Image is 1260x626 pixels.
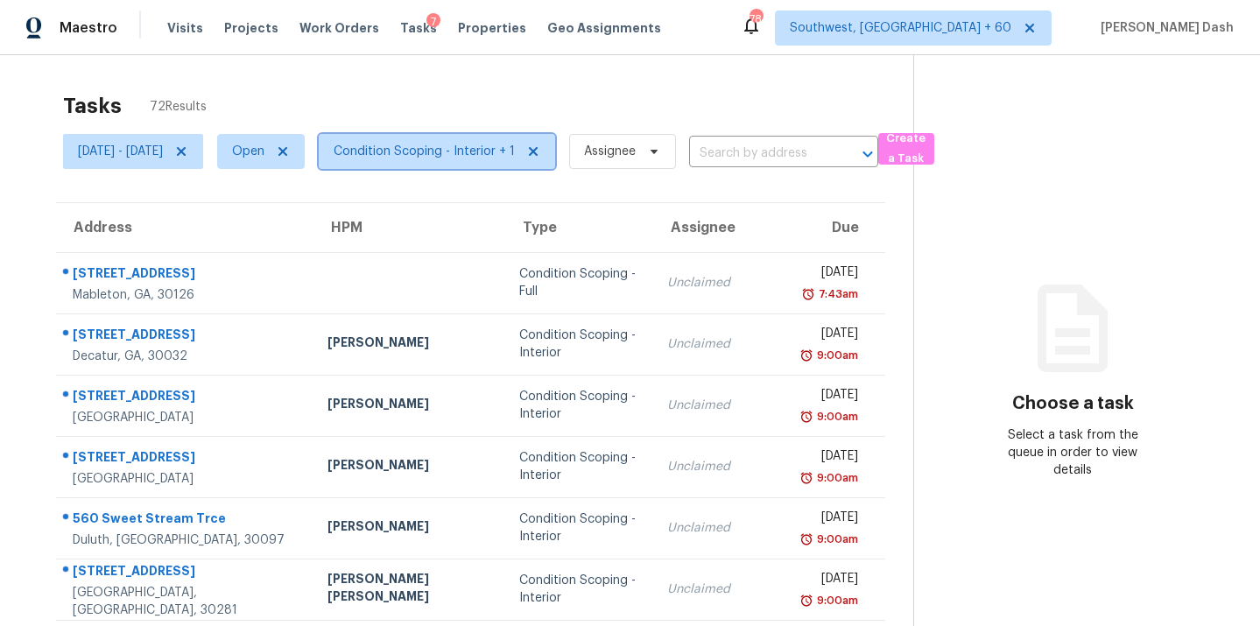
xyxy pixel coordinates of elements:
[813,408,858,426] div: 9:00am
[327,517,491,539] div: [PERSON_NAME]
[653,203,791,252] th: Assignee
[805,447,858,469] div: [DATE]
[313,203,505,252] th: HPM
[73,326,299,348] div: [STREET_ADDRESS]
[813,592,858,609] div: 9:00am
[73,531,299,549] div: Duluth, [GEOGRAPHIC_DATA], 30097
[584,143,636,160] span: Assignee
[799,347,813,364] img: Overdue Alarm Icon
[327,395,491,417] div: [PERSON_NAME]
[887,129,926,169] span: Create a Task
[799,531,813,548] img: Overdue Alarm Icon
[519,388,639,423] div: Condition Scoping - Interior
[805,570,858,592] div: [DATE]
[750,11,762,28] div: 784
[667,458,777,475] div: Unclaimed
[801,285,815,303] img: Overdue Alarm Icon
[547,19,661,37] span: Geo Assignments
[993,426,1152,479] div: Select a task from the queue in order to view details
[150,98,207,116] span: 72 Results
[224,19,278,37] span: Projects
[1012,395,1134,412] h3: Choose a task
[299,19,379,37] span: Work Orders
[519,265,639,300] div: Condition Scoping - Full
[167,19,203,37] span: Visits
[813,347,858,364] div: 9:00am
[63,97,122,115] h2: Tasks
[73,448,299,470] div: [STREET_ADDRESS]
[400,22,437,34] span: Tasks
[73,286,299,304] div: Mableton, GA, 30126
[334,143,515,160] span: Condition Scoping - Interior + 1
[667,397,777,414] div: Unclaimed
[426,13,440,31] div: 7
[805,325,858,347] div: [DATE]
[805,509,858,531] div: [DATE]
[327,456,491,478] div: [PERSON_NAME]
[813,469,858,487] div: 9:00am
[855,142,880,166] button: Open
[878,133,934,165] button: Create a Task
[667,274,777,292] div: Unclaimed
[799,592,813,609] img: Overdue Alarm Icon
[73,348,299,365] div: Decatur, GA, 30032
[519,327,639,362] div: Condition Scoping - Interior
[73,510,299,531] div: 560 Sweet Stream Trce
[73,264,299,286] div: [STREET_ADDRESS]
[56,203,313,252] th: Address
[791,203,885,252] th: Due
[805,386,858,408] div: [DATE]
[667,580,777,598] div: Unclaimed
[1094,19,1234,37] span: [PERSON_NAME] Dash
[327,570,491,609] div: [PERSON_NAME] [PERSON_NAME]
[73,409,299,426] div: [GEOGRAPHIC_DATA]
[790,19,1011,37] span: Southwest, [GEOGRAPHIC_DATA] + 60
[73,387,299,409] div: [STREET_ADDRESS]
[327,334,491,355] div: [PERSON_NAME]
[815,285,858,303] div: 7:43am
[458,19,526,37] span: Properties
[232,143,264,160] span: Open
[799,408,813,426] img: Overdue Alarm Icon
[805,264,858,285] div: [DATE]
[73,562,299,584] div: [STREET_ADDRESS]
[667,335,777,353] div: Unclaimed
[73,584,299,619] div: [GEOGRAPHIC_DATA], [GEOGRAPHIC_DATA], 30281
[78,143,163,160] span: [DATE] - [DATE]
[60,19,117,37] span: Maestro
[519,449,639,484] div: Condition Scoping - Interior
[667,519,777,537] div: Unclaimed
[73,470,299,488] div: [GEOGRAPHIC_DATA]
[519,572,639,607] div: Condition Scoping - Interior
[813,531,858,548] div: 9:00am
[689,140,829,167] input: Search by address
[799,469,813,487] img: Overdue Alarm Icon
[505,203,653,252] th: Type
[519,510,639,545] div: Condition Scoping - Interior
